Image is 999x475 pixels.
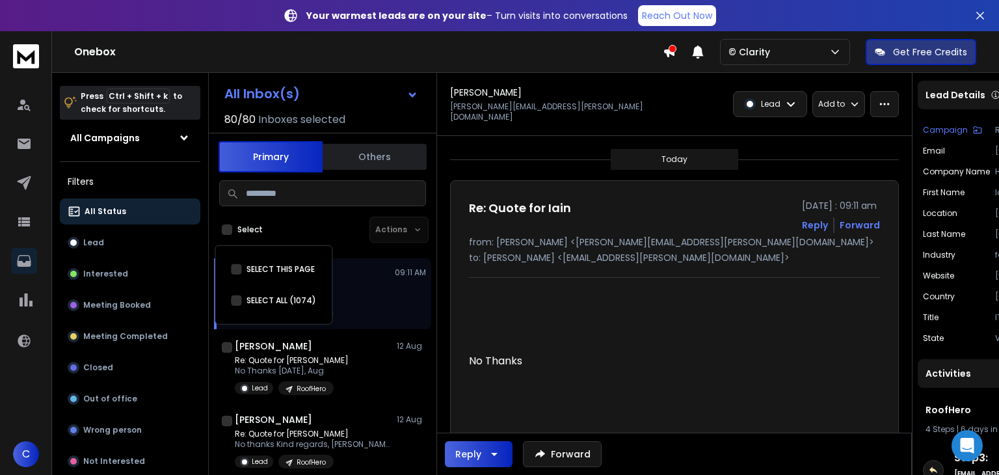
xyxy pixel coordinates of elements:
button: C [13,441,39,467]
label: SELECT ALL (1074) [246,295,316,306]
div: Open Intercom Messenger [952,430,983,461]
p: Get Free Credits [893,46,967,59]
p: Campaign [923,125,968,135]
p: [DATE] : 09:11 am [802,199,880,212]
h1: All Inbox(s) [224,87,300,100]
p: – Turn visits into conversations [306,9,628,22]
p: First Name [923,187,965,198]
h1: [PERSON_NAME] [450,86,522,99]
p: 12 Aug [397,341,426,351]
p: to: [PERSON_NAME] <[EMAIL_ADDRESS][PERSON_NAME][DOMAIN_NAME]> [469,251,880,264]
p: Lead [252,383,268,393]
strong: Your warmest leads are on your site [306,9,486,22]
h1: All Campaigns [70,131,140,144]
p: © Clarity [728,46,775,59]
p: Re: Quote for [PERSON_NAME] [235,429,391,439]
p: Company Name [923,167,990,177]
button: Reply [802,219,828,232]
button: Meeting Booked [60,292,200,318]
button: All Campaigns [60,125,200,151]
span: 80 / 80 [224,112,256,128]
p: Last Name [923,229,965,239]
label: Select [237,224,263,235]
a: Reach Out Now [638,5,716,26]
p: All Status [85,206,126,217]
p: 09:11 AM [395,267,426,278]
p: Lead [252,457,268,467]
p: Lead Details [926,88,985,102]
span: Ctrl + Shift + k [107,88,170,103]
p: Lead [83,238,104,248]
button: Others [323,142,427,171]
button: Interested [60,261,200,287]
p: website [923,271,954,281]
p: No Thanks [DATE], Aug [235,366,349,376]
button: Lead [60,230,200,256]
p: Wrong person [83,425,142,435]
p: 12 Aug [397,414,426,425]
button: All Inbox(s) [214,81,429,107]
div: Reply [455,448,481,461]
div: No Thanks [469,353,849,369]
button: Closed [60,355,200,381]
p: Lead [761,99,780,109]
p: Meeting Booked [83,300,151,310]
p: Reach Out Now [642,9,712,22]
p: Add to [818,99,845,109]
p: Re: Quote for [PERSON_NAME] [235,355,349,366]
p: title [923,312,939,323]
h1: Onebox [74,44,663,60]
h1: [PERSON_NAME] [235,413,312,426]
p: Country [923,292,955,302]
button: Wrong person [60,417,200,443]
button: Meeting Completed [60,323,200,349]
button: Get Free Credits [866,39,976,65]
img: logo [13,44,39,68]
button: Out of office [60,386,200,412]
p: from: [PERSON_NAME] <[PERSON_NAME][EMAIL_ADDRESS][PERSON_NAME][DOMAIN_NAME]> [469,236,880,249]
p: State [923,333,944,344]
p: Today [661,154,687,165]
p: Email [923,146,945,156]
h1: [PERSON_NAME] [235,340,312,353]
button: All Status [60,198,200,224]
button: Not Interested [60,448,200,474]
p: Interested [83,269,128,279]
div: Forward [840,219,880,232]
p: RoofHero [297,457,326,467]
p: [PERSON_NAME][EMAIL_ADDRESS][PERSON_NAME][DOMAIN_NAME] [450,102,671,122]
label: SELECT THIS PAGE [246,264,315,275]
button: Forward [523,441,602,467]
p: Press to check for shortcuts. [81,90,182,116]
button: Reply [445,441,513,467]
p: location [923,208,957,219]
h3: Inboxes selected [258,112,345,128]
p: Out of office [83,394,137,404]
p: industry [923,250,955,260]
button: Campaign [923,125,982,135]
p: RoofHero [297,384,326,394]
p: No thanks Kind regards, [PERSON_NAME] Hire A [235,439,391,450]
h1: Re: Quote for Iain [469,199,571,217]
p: Meeting Completed [83,331,168,342]
p: Not Interested [83,456,145,467]
span: 4 Steps [926,424,955,435]
h3: Filters [60,172,200,191]
button: Primary [219,141,323,172]
p: Closed [83,362,113,373]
